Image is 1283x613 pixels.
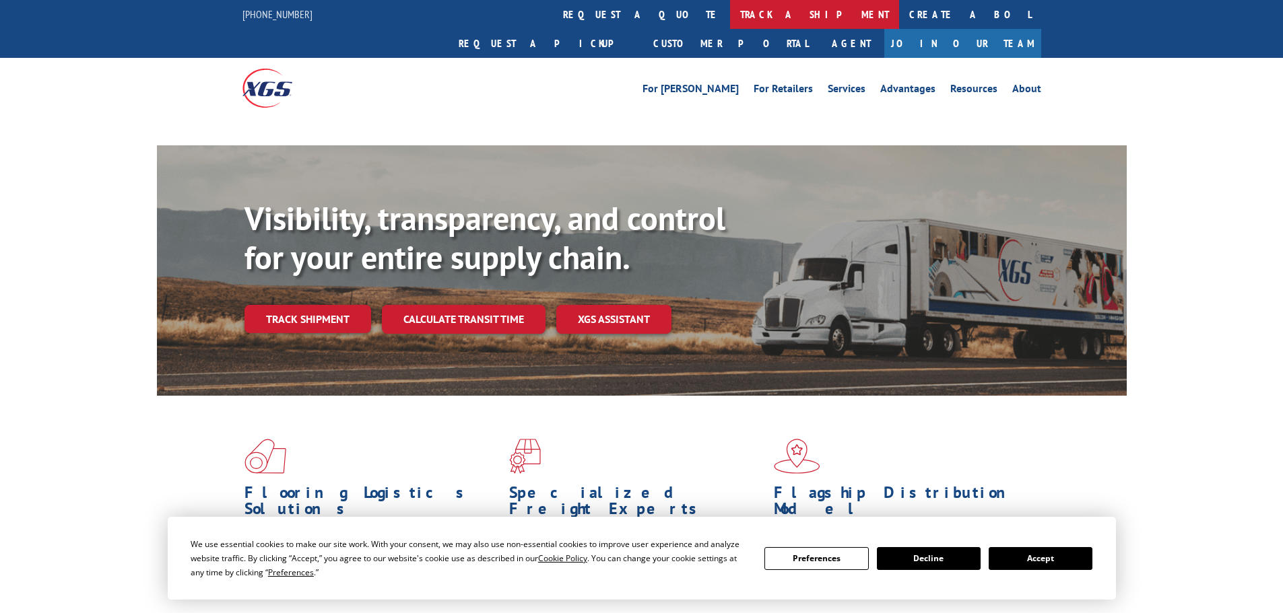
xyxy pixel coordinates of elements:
[509,484,764,524] h1: Specialized Freight Experts
[880,83,935,98] a: Advantages
[449,29,643,58] a: Request a pickup
[168,517,1116,600] div: Cookie Consent Prompt
[884,29,1041,58] a: Join Our Team
[242,7,312,21] a: [PHONE_NUMBER]
[244,305,371,333] a: Track shipment
[989,547,1092,570] button: Accept
[244,197,725,278] b: Visibility, transparency, and control for your entire supply chain.
[538,552,587,564] span: Cookie Policy
[877,547,981,570] button: Decline
[774,484,1028,524] h1: Flagship Distribution Model
[754,83,813,98] a: For Retailers
[244,484,499,524] h1: Flooring Logistics Solutions
[509,439,541,474] img: xgs-icon-focused-on-flooring-red
[268,567,314,578] span: Preferences
[382,305,546,334] a: Calculate transit time
[774,439,820,474] img: xgs-icon-flagship-distribution-model-red
[643,29,818,58] a: Customer Portal
[950,83,997,98] a: Resources
[828,83,865,98] a: Services
[556,305,671,334] a: XGS ASSISTANT
[643,83,739,98] a: For [PERSON_NAME]
[764,547,868,570] button: Preferences
[1012,83,1041,98] a: About
[244,439,286,474] img: xgs-icon-total-supply-chain-intelligence-red
[191,537,748,579] div: We use essential cookies to make our site work. With your consent, we may also use non-essential ...
[818,29,884,58] a: Agent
